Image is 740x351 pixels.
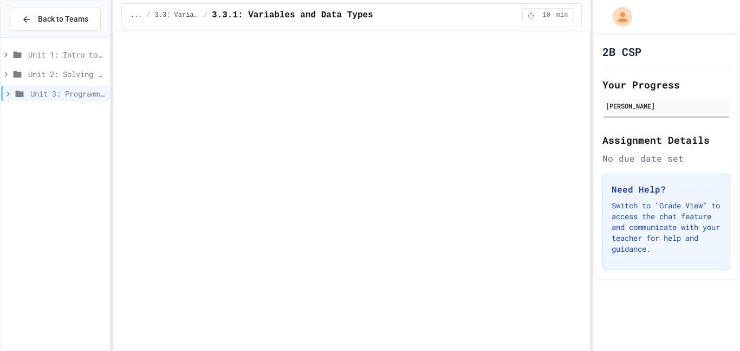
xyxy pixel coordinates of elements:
span: Back to Teams [38,14,88,25]
span: min [556,11,568,20]
span: 3.3: Variables and Data Types [155,11,199,20]
span: Unit 3: Programming with Python [30,88,105,99]
span: / [204,11,207,20]
iframe: chat widget [694,308,729,340]
div: My Account [601,4,635,29]
div: No due date set [602,152,730,165]
span: / [146,11,150,20]
h2: Assignment Details [602,132,730,148]
iframe: chat widget [650,260,729,307]
span: ... [131,11,142,20]
span: 3.3.1: Variables and Data Types [212,9,373,22]
h3: Need Help? [612,183,721,196]
span: 10 [538,11,555,20]
button: Back to Teams [10,8,101,31]
p: Switch to "Grade View" to access the chat feature and communicate with your teacher for help and ... [612,200,721,254]
h1: 2B CSP [602,44,641,59]
div: [PERSON_NAME] [606,101,727,111]
span: Unit 1: Intro to Computer Science [28,49,105,60]
span: Unit 2: Solving Problems in Computer Science [28,68,105,80]
h2: Your Progress [602,77,730,92]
